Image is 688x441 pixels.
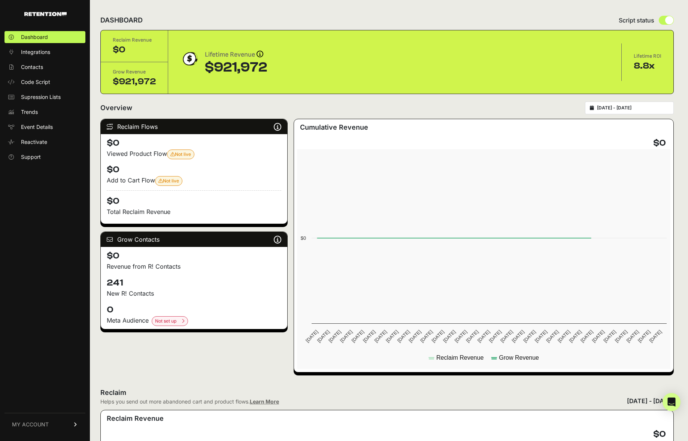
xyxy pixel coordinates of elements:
text: [DATE] [476,329,491,344]
div: $921,972 [205,60,267,75]
text: [DATE] [362,329,376,344]
text: [DATE] [637,329,651,344]
a: Event Details [4,121,85,133]
a: Code Script [4,76,85,88]
span: Script status [619,16,654,25]
text: [DATE] [350,329,365,344]
div: $921,972 [113,76,156,88]
h2: Reclaim [100,387,279,398]
h4: $0 [107,137,281,149]
a: Contacts [4,61,85,73]
text: [DATE] [648,329,663,344]
div: Meta Audience [107,316,281,326]
div: Add to Cart Flow [107,176,281,186]
div: Grow Contacts [101,232,287,247]
div: Lifetime ROI [634,52,661,60]
div: Reclaim Flows [101,119,287,134]
a: MY ACCOUNT [4,413,85,436]
div: Reclaim Revenue [113,36,156,44]
h4: $0 [107,164,281,176]
text: $0 [300,235,306,241]
text: [DATE] [407,329,422,344]
div: Lifetime Revenue [205,49,267,60]
h3: Cumulative Revenue [300,122,368,133]
text: [DATE] [339,329,354,344]
span: MY ACCOUNT [12,421,49,428]
p: Revenue from R! Contacts [107,262,281,271]
text: [DATE] [373,329,388,344]
h2: DASHBOARD [100,15,143,25]
span: Support [21,153,41,161]
text: [DATE] [557,329,571,344]
h4: $0 [653,137,666,149]
span: Dashboard [21,33,48,41]
p: Total Reclaim Revenue [107,207,281,216]
div: $0 [113,44,156,56]
text: [DATE] [499,329,514,344]
div: 8.8x [634,60,661,72]
span: Contacts [21,63,43,71]
h4: 0 [107,304,281,316]
h4: $0 [107,250,281,262]
span: Reactivate [21,138,47,146]
div: Open Intercom Messenger [663,393,681,411]
a: Learn More [250,398,279,405]
text: [DATE] [304,329,319,344]
text: [DATE] [488,329,502,344]
span: Code Script [21,78,50,86]
a: Integrations [4,46,85,58]
text: [DATE] [591,329,605,344]
span: Event Details [21,123,53,131]
text: [DATE] [419,329,434,344]
img: dollar-coin-05c43ed7efb7bc0c12610022525b4bbbb207c7efeef5aecc26f025e68dcafac9.png [180,49,199,68]
text: [DATE] [579,329,594,344]
h4: $0 [107,190,281,207]
div: Viewed Product Flow [107,149,281,159]
div: Helps you send out more abandoned cart and product flows. [100,398,279,405]
text: [DATE] [316,329,330,344]
a: Dashboard [4,31,85,43]
text: [DATE] [510,329,525,344]
h3: Reclaim Revenue [107,413,164,424]
div: Grow Revenue [113,68,156,76]
p: New R! Contacts [107,289,281,298]
a: Supression Lists [4,91,85,103]
span: Trends [21,108,38,116]
a: Trends [4,106,85,118]
h4: $0 [653,428,666,440]
text: [DATE] [465,329,479,344]
img: Retention.com [24,12,67,16]
text: Grow Revenue [499,354,539,361]
text: [DATE] [430,329,445,344]
text: [DATE] [385,329,399,344]
a: Support [4,151,85,163]
text: [DATE] [327,329,342,344]
text: [DATE] [545,329,560,344]
text: [DATE] [522,329,537,344]
h2: Overview [100,103,132,113]
text: [DATE] [602,329,617,344]
span: Not live [158,178,179,184]
text: [DATE] [442,329,457,344]
div: [DATE] - [DATE] [627,396,674,405]
text: Reclaim Revenue [436,354,484,361]
h4: 241 [107,277,281,289]
span: Integrations [21,48,50,56]
text: [DATE] [533,329,548,344]
a: Reactivate [4,136,85,148]
text: [DATE] [568,329,582,344]
text: [DATE] [625,329,640,344]
text: [DATE] [396,329,410,344]
span: Not live [170,151,191,157]
span: Supression Lists [21,93,61,101]
text: [DATE] [613,329,628,344]
text: [DATE] [453,329,468,344]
